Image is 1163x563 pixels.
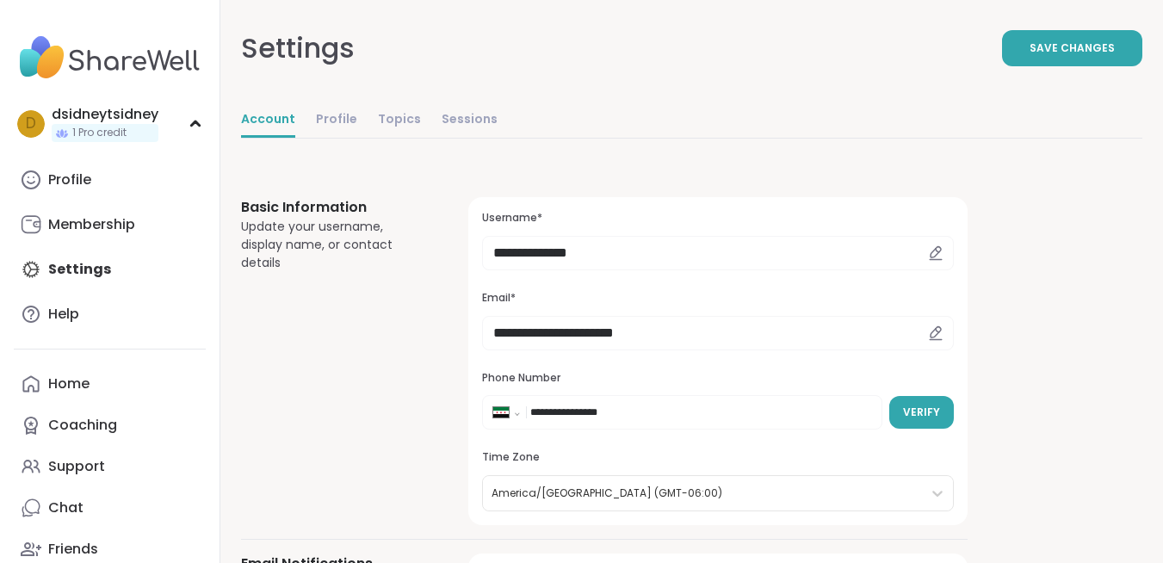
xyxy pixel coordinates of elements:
img: ShareWell Nav Logo [14,28,206,88]
span: d [26,113,36,135]
button: Verify [889,396,954,429]
a: Coaching [14,405,206,446]
div: Settings [241,28,355,69]
h3: Username* [482,211,954,226]
span: 1 Pro credit [72,126,127,140]
div: Support [48,457,105,476]
a: Account [241,103,295,138]
div: Friends [48,540,98,559]
div: Update your username, display name, or contact details [241,218,427,272]
h3: Time Zone [482,450,954,465]
a: Help [14,294,206,335]
div: dsidneytsidney [52,105,158,124]
a: Sessions [442,103,498,138]
div: Help [48,305,79,324]
button: Save Changes [1002,30,1142,66]
span: Save Changes [1030,40,1115,56]
a: Support [14,446,206,487]
div: Membership [48,215,135,234]
a: Profile [316,103,357,138]
div: Chat [48,498,84,517]
a: Topics [378,103,421,138]
div: Home [48,374,90,393]
div: Coaching [48,416,117,435]
h3: Basic Information [241,197,427,218]
a: Chat [14,487,206,529]
a: Membership [14,204,206,245]
div: Profile [48,170,91,189]
h3: Email* [482,291,954,306]
span: Verify [903,405,940,420]
a: Profile [14,159,206,201]
h3: Phone Number [482,371,954,386]
a: Home [14,363,206,405]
